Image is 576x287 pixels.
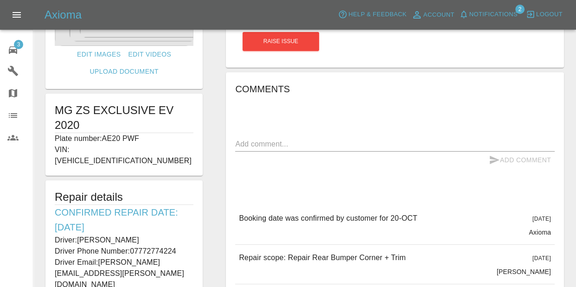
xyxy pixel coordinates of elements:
[524,7,565,22] button: Logout
[55,190,193,204] h5: Repair details
[457,7,520,22] button: Notifications
[515,5,525,14] span: 2
[348,9,406,20] span: Help & Feedback
[469,9,518,20] span: Notifications
[6,4,28,26] button: Open drawer
[409,7,457,22] a: Account
[14,40,23,49] span: 3
[239,252,405,263] p: Repair scope: Repair Rear Bumper Corner + Trim
[55,144,193,166] p: VIN: [VEHICLE_IDENTIFICATION_NUMBER]
[336,7,409,22] button: Help & Feedback
[243,32,319,51] button: Raise issue
[529,228,551,237] p: Axioma
[532,216,551,222] span: [DATE]
[423,10,454,20] span: Account
[55,235,193,246] p: Driver: [PERSON_NAME]
[73,46,124,63] a: Edit Images
[55,205,193,235] h6: Confirmed Repair Date: [DATE]
[55,103,193,133] h1: MG ZS EXCLUSIVE EV 2020
[536,9,563,20] span: Logout
[124,46,175,63] a: Edit Videos
[55,246,193,257] p: Driver Phone Number: 07772774224
[532,255,551,261] span: [DATE]
[45,7,82,22] h5: Axioma
[86,63,162,80] a: Upload Document
[55,133,193,144] p: Plate number: AE20 PWF
[497,267,551,276] p: [PERSON_NAME]
[235,82,555,96] h6: Comments
[239,213,417,224] p: Booking date was confirmed by customer for 20-OCT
